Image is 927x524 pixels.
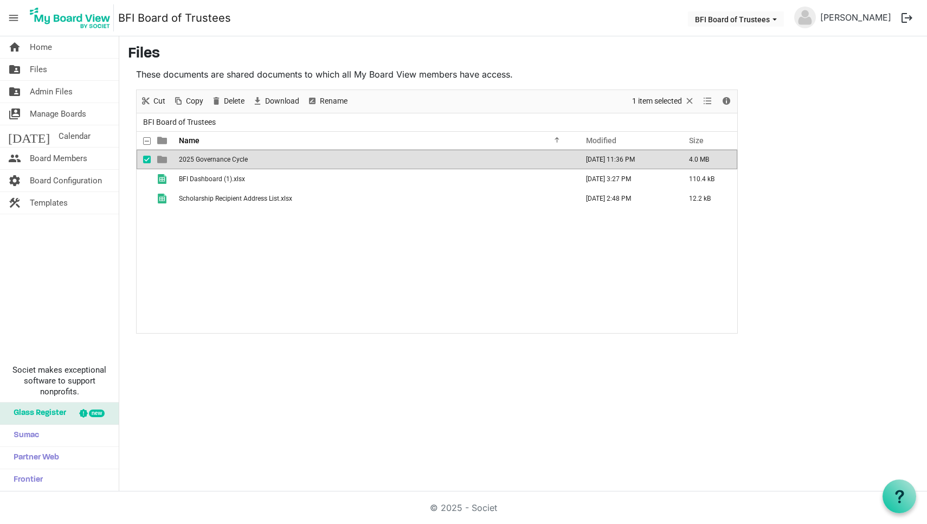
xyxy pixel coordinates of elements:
td: checkbox [137,189,151,208]
a: My Board View Logo [27,4,118,31]
div: Cut [137,90,169,113]
button: Rename [305,94,350,108]
span: BFI Dashboard (1).xlsx [179,175,245,183]
td: September 26, 2025 11:36 PM column header Modified [575,150,678,169]
span: Name [179,136,199,145]
div: Clear selection [628,90,699,113]
span: Size [689,136,704,145]
button: logout [896,7,918,29]
button: BFI Board of Trustees dropdownbutton [688,11,784,27]
div: Download [248,90,303,113]
span: Home [30,36,52,58]
span: Board Members [30,148,87,169]
span: Manage Boards [30,103,86,125]
span: people [8,148,21,169]
button: Copy [171,94,205,108]
td: 110.4 kB is template cell column header Size [678,169,737,189]
a: BFI Board of Trustees [118,7,231,29]
span: Rename [319,94,349,108]
span: [DATE] [8,125,50,147]
button: Selection [630,94,697,108]
div: Rename [303,90,351,113]
button: View dropdownbutton [701,94,714,108]
h3: Files [128,45,918,63]
td: September 19, 2025 3:27 PM column header Modified [575,169,678,189]
span: folder_shared [8,81,21,103]
div: Delete [207,90,248,113]
img: My Board View Logo [27,4,114,31]
button: Download [250,94,301,108]
span: Calendar [59,125,91,147]
span: Download [264,94,300,108]
span: home [8,36,21,58]
span: Copy [185,94,204,108]
p: These documents are shared documents to which all My Board View members have access. [136,68,738,81]
td: is template cell column header type [151,169,176,189]
td: 12.2 kB is template cell column header Size [678,189,737,208]
span: Cut [152,94,166,108]
a: [PERSON_NAME] [816,7,896,28]
span: Scholarship Recipient Address List.xlsx [179,195,292,202]
span: Templates [30,192,68,214]
span: Admin Files [30,81,73,103]
span: Files [30,59,47,80]
button: Cut [139,94,168,108]
span: Delete [223,94,246,108]
span: BFI Board of Trustees [141,116,218,129]
td: is template cell column header type [151,150,176,169]
span: Partner Web [8,447,59,469]
td: is template cell column header type [151,189,176,208]
td: BFI Dashboard (1).xlsx is template cell column header Name [176,169,575,189]
span: switch_account [8,103,21,125]
span: 2025 Governance Cycle [179,156,248,163]
span: Frontier [8,469,43,491]
span: settings [8,170,21,191]
td: checkbox [137,150,151,169]
span: Board Configuration [30,170,102,191]
span: menu [3,8,24,28]
span: Sumac [8,425,39,446]
span: folder_shared [8,59,21,80]
td: 2025 Governance Cycle is template cell column header Name [176,150,575,169]
span: Modified [586,136,616,145]
div: new [89,410,105,417]
td: 4.0 MB is template cell column header Size [678,150,737,169]
div: View [699,90,717,113]
a: © 2025 - Societ [430,502,497,513]
img: no-profile-picture.svg [794,7,816,28]
div: Details [717,90,736,113]
span: construction [8,192,21,214]
span: Glass Register [8,402,66,424]
td: Scholarship Recipient Address List.xlsx is template cell column header Name [176,189,575,208]
td: September 25, 2025 2:48 PM column header Modified [575,189,678,208]
div: Copy [169,90,207,113]
button: Details [719,94,734,108]
td: checkbox [137,169,151,189]
button: Delete [209,94,247,108]
span: 1 item selected [631,94,683,108]
span: Societ makes exceptional software to support nonprofits. [5,365,114,397]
